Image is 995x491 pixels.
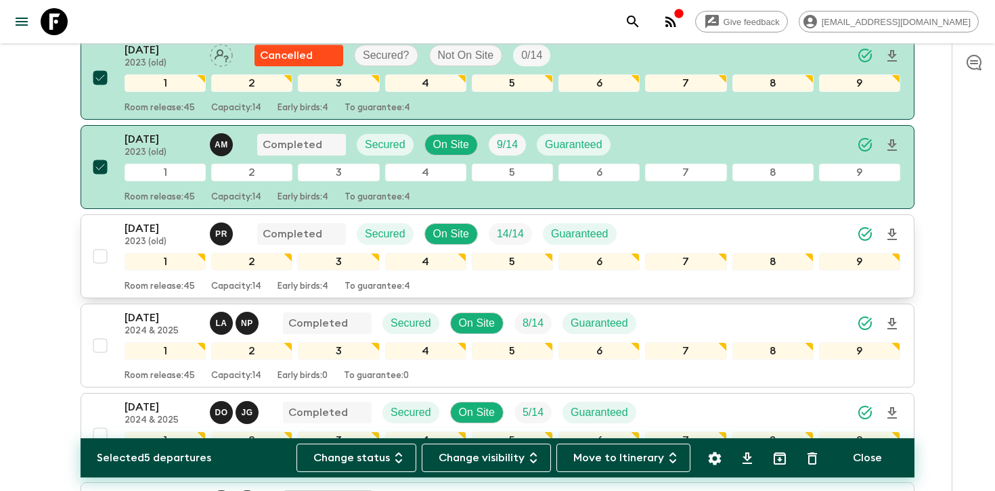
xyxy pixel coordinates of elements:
svg: Synced Successfully [857,315,873,331]
p: On Site [459,404,495,421]
div: 8 [732,342,814,360]
div: 8 [732,431,814,449]
div: 4 [385,164,466,181]
span: Give feedback [716,17,787,27]
div: 6 [558,164,640,181]
span: Alex Manzaba - Mainland & Gandhy Guerrero - Galapagos [210,137,236,148]
div: 2 [211,253,292,271]
p: 2023 (old) [125,147,199,158]
p: Secured? [363,47,410,64]
div: 5 [472,342,553,360]
p: Completed [263,137,322,153]
div: 3 [298,431,379,449]
button: [DATE]2023 (old)Pablo Rivadeneira - GalapagosCompletedSecuredOn SiteTrip FillGuaranteed123456789R... [81,214,914,298]
div: 6 [558,431,640,449]
div: Secured [382,402,439,423]
div: Trip Fill [489,134,526,156]
div: 8 [732,74,814,92]
p: Not On Site [438,47,494,64]
div: 5 [472,74,553,92]
button: search adventures [619,8,646,35]
div: 7 [645,74,726,92]
button: menu [8,8,35,35]
p: 2024 & 2025 [125,326,199,337]
div: 2 [211,74,292,92]
div: 8 [732,253,814,271]
span: Assign pack leader [210,48,233,59]
p: 2023 (old) [125,58,199,69]
p: Early birds: 4 [278,192,328,203]
div: On Site [450,402,504,423]
span: David Ortiz, John Garate [210,405,261,416]
div: On Site [424,134,478,156]
span: Luis Altamirano - Galapagos, Natalia Pesantes - Mainland [210,316,261,327]
button: [DATE]2024 & 2025David Ortiz, John GarateCompletedSecuredOn SiteTrip FillGuaranteed123456789Room ... [81,393,914,477]
span: Pablo Rivadeneira - Galapagos [210,227,236,237]
p: Room release: 45 [125,103,195,114]
svg: Synced Successfully [857,404,873,421]
button: Close [837,444,898,472]
div: 7 [645,253,726,271]
p: On Site [459,315,495,331]
p: To guarantee: 4 [345,281,410,292]
div: 3 [298,342,379,360]
a: Give feedback [695,11,788,32]
div: 4 [385,253,466,271]
span: [EMAIL_ADDRESS][DOMAIN_NAME] [814,17,978,27]
p: 0 / 14 [521,47,542,64]
button: Settings [701,445,728,472]
div: 6 [558,74,640,92]
div: 4 [385,74,466,92]
svg: Download Onboarding [884,48,900,64]
div: 5 [472,164,553,181]
div: 2 [211,431,292,449]
p: Capacity: 14 [211,192,261,203]
div: 5 [472,431,553,449]
div: 6 [558,342,640,360]
p: Early birds: 4 [278,281,328,292]
div: [EMAIL_ADDRESS][DOMAIN_NAME] [799,11,979,32]
p: Room release: 45 [125,192,195,203]
div: Trip Fill [513,45,550,66]
div: On Site [450,312,504,334]
div: Secured? [354,45,418,66]
div: Flash Pack cancellation [255,45,343,66]
div: 3 [298,253,379,271]
div: 1 [125,431,206,449]
div: On Site [424,223,478,245]
div: 5 [472,253,553,271]
p: [DATE] [125,220,199,237]
svg: Synced Successfully [857,47,873,64]
p: [DATE] [125,42,199,58]
p: Room release: 45 [125,371,195,381]
p: Guaranteed [571,404,628,421]
p: On Site [433,137,469,153]
svg: Download Onboarding [884,137,900,154]
button: Change visibility [422,444,551,472]
button: [DATE]2023 (old)Assign pack leaderFlash Pack cancellationSecured?Not On SiteTrip Fill123456789Roo... [81,36,914,120]
div: 4 [385,431,466,449]
p: To guarantee: 4 [345,192,410,203]
p: 5 / 14 [523,404,544,421]
p: Early birds: 0 [278,371,328,381]
svg: Synced Successfully [857,226,873,242]
p: Completed [288,404,348,421]
p: Selected 5 departures [97,450,211,466]
div: 6 [558,253,640,271]
div: Trip Fill [514,402,552,423]
div: 9 [819,253,900,271]
div: 9 [819,164,900,181]
div: 1 [125,164,206,181]
button: Change status [296,444,416,472]
div: 1 [125,74,206,92]
div: 9 [819,342,900,360]
div: 2 [211,164,292,181]
p: 2024 & 2025 [125,415,199,426]
svg: Download Onboarding [884,405,900,421]
button: [DATE]2024 & 2025Luis Altamirano - Galapagos, Natalia Pesantes - MainlandCompletedSecuredOn SiteT... [81,304,914,388]
div: 7 [645,431,726,449]
div: 1 [125,253,206,271]
p: Completed [263,226,322,242]
p: Guaranteed [551,226,609,242]
button: [DATE]2023 (old)Alex Manzaba - Mainland & Gandhy Guerrero - GalapagosCompletedSecuredOn SiteTrip ... [81,125,914,209]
